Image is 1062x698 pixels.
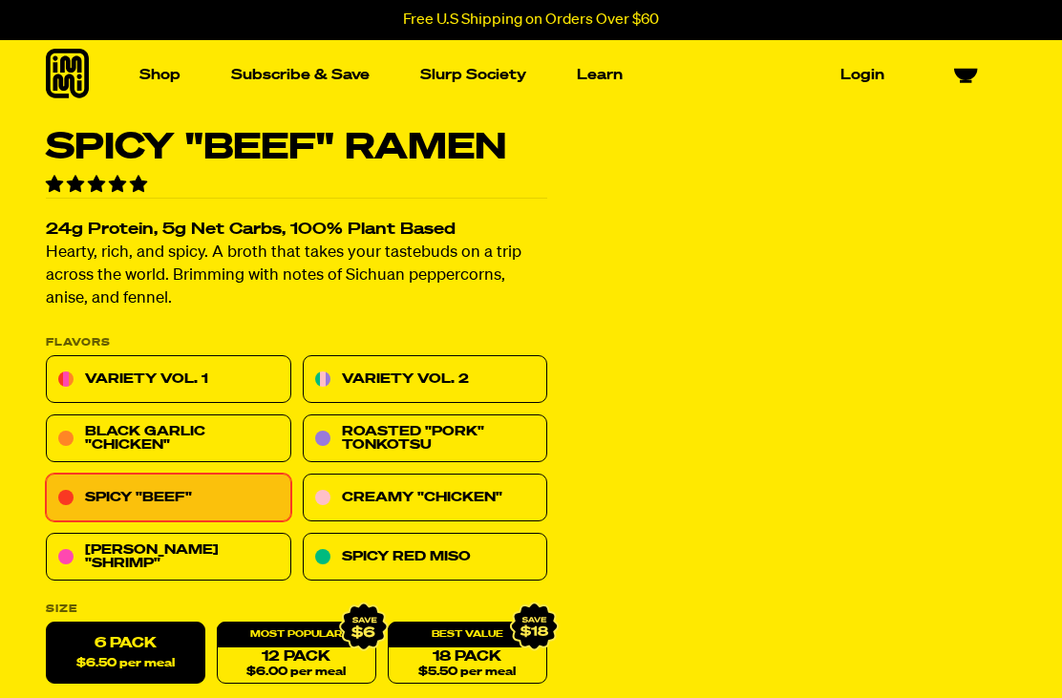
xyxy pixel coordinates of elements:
[303,534,548,582] a: Spicy Red Miso
[388,623,547,685] a: 18 Pack$5.50 per meal
[246,666,346,679] span: $6.00 per meal
[833,60,892,90] a: Login
[132,40,892,110] nav: Main navigation
[46,356,291,404] a: Variety Vol. 1
[303,356,548,404] a: Variety Vol. 2
[46,130,547,166] h1: Spicy "Beef" Ramen
[418,666,516,679] span: $5.50 per meal
[46,243,547,311] p: Hearty, rich, and spicy. A broth that takes your tastebuds on a trip across the world. Brimming w...
[217,623,376,685] a: 12 Pack$6.00 per meal
[46,177,151,194] span: 4.82 stars
[76,658,175,670] span: $6.50 per meal
[46,534,291,582] a: [PERSON_NAME] "Shrimp"
[303,475,548,522] a: Creamy "Chicken"
[46,475,291,522] a: Spicy "Beef"
[569,60,630,90] a: Learn
[403,11,659,29] p: Free U.S Shipping on Orders Over $60
[132,60,188,90] a: Shop
[223,60,377,90] a: Subscribe & Save
[46,222,547,239] h2: 24g Protein, 5g Net Carbs, 100% Plant Based
[46,604,547,615] label: Size
[46,415,291,463] a: Black Garlic "Chicken"
[303,415,548,463] a: Roasted "Pork" Tonkotsu
[413,60,534,90] a: Slurp Society
[46,623,205,685] label: 6 Pack
[46,338,547,349] p: Flavors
